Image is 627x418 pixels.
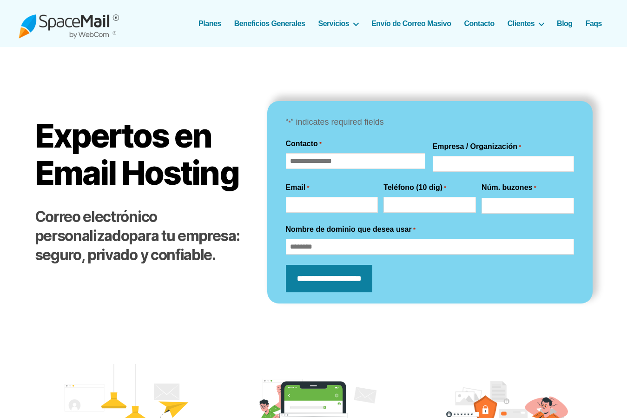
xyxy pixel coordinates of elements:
label: Núm. buzones [482,182,536,193]
a: Planes [198,19,221,28]
a: Envío de Correo Masivo [371,19,451,28]
img: Spacemail [19,8,119,39]
a: Clientes [508,19,544,28]
label: Email [286,182,310,193]
legend: Contacto [286,138,322,149]
label: Nombre de dominio que desea usar [286,224,416,235]
nav: Horizontal [204,19,608,28]
h2: para tu empresa: seguro, privado y confiable. [35,208,249,265]
p: “ ” indicates required fields [286,115,574,130]
a: Servicios [318,19,359,28]
a: Faqs [586,19,602,28]
a: Contacto [464,19,494,28]
a: Blog [557,19,573,28]
strong: Correo electrónico personalizado [35,208,157,245]
label: Empresa / Organización [433,141,521,152]
label: Teléfono (10 dig) [383,182,446,193]
a: Beneficios Generales [234,19,305,28]
h1: Expertos en Email Hosting [35,117,249,191]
